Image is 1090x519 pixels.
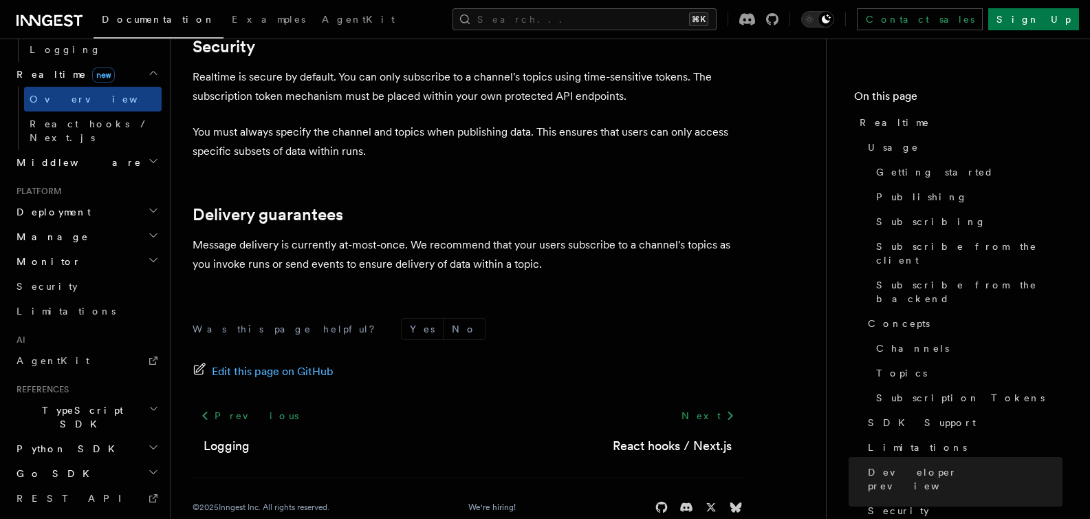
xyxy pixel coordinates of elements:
[11,436,162,461] button: Python SDK
[871,160,1062,184] a: Getting started
[193,37,255,56] a: Security
[24,112,162,150] a: React hooks / Next.js
[11,255,81,268] span: Monitor
[801,11,834,28] button: Toggle dark mode
[862,135,1062,160] a: Usage
[860,116,930,129] span: Realtime
[402,319,443,339] button: Yes
[193,502,329,513] div: © 2025 Inngest Inc. All rights reserved.
[193,205,343,224] a: Delivery guarantees
[876,366,927,380] span: Topics
[453,8,717,30] button: Search...⌘K
[11,62,162,87] button: Realtimenew
[11,186,62,197] span: Platform
[193,362,334,381] a: Edit this page on GitHub
[224,4,314,37] a: Examples
[11,230,89,244] span: Manage
[673,403,743,428] a: Next
[11,348,162,373] a: AgentKit
[11,299,162,324] a: Limitations
[193,235,743,274] p: Message delivery is currently at-most-once. We recommend that your users subscribe to a channel's...
[193,403,306,428] a: Previous
[11,249,162,274] button: Monitor
[857,8,983,30] a: Contact sales
[11,486,162,511] a: REST API
[871,209,1062,234] a: Subscribing
[876,165,994,179] span: Getting started
[232,14,305,25] span: Examples
[11,274,162,299] a: Security
[988,8,1079,30] a: Sign Up
[871,273,1062,311] a: Subscribe from the backend
[30,118,151,143] span: React hooks / Next.js
[871,361,1062,385] a: Topics
[876,341,949,355] span: Channels
[193,322,384,336] p: Was this page helpful?
[868,504,929,518] span: Security
[17,281,78,292] span: Security
[11,200,162,224] button: Deployment
[876,190,968,204] span: Publishing
[854,88,1062,110] h4: On this page
[94,4,224,39] a: Documentation
[204,436,250,456] a: Logging
[689,12,708,26] kbd: ⌘K
[613,436,732,456] a: React hooks / Next.js
[24,87,162,112] a: Overview
[11,224,162,249] button: Manage
[11,335,25,346] span: AI
[92,67,115,83] span: new
[854,110,1062,135] a: Realtime
[11,384,69,395] span: References
[11,156,142,169] span: Middleware
[862,311,1062,336] a: Concepts
[876,240,1062,267] span: Subscribe from the client
[30,94,171,105] span: Overview
[11,87,162,150] div: Realtimenew
[876,215,986,229] span: Subscribing
[24,37,162,62] a: Logging
[876,391,1045,405] span: Subscription Tokens
[11,403,149,431] span: TypeScript SDK
[871,234,1062,273] a: Subscribe from the client
[11,150,162,175] button: Middleware
[868,441,967,454] span: Limitations
[30,44,101,55] span: Logging
[868,140,919,154] span: Usage
[862,410,1062,435] a: SDK Support
[11,467,98,480] span: Go SDK
[11,398,162,436] button: TypeScript SDK
[871,184,1062,209] a: Publishing
[862,460,1062,498] a: Developer preview
[193,123,743,161] p: You must always specify the channel and topics when publishing data. This ensures that users can ...
[868,465,1062,493] span: Developer preview
[314,4,403,37] a: AgentKit
[102,14,215,25] span: Documentation
[11,67,115,81] span: Realtime
[11,442,123,456] span: Python SDK
[322,14,395,25] span: AgentKit
[193,67,743,106] p: Realtime is secure by default. You can only subscribe to a channel's topics using time-sensitive ...
[871,336,1062,361] a: Channels
[17,493,133,504] span: REST API
[11,461,162,486] button: Go SDK
[876,278,1062,306] span: Subscribe from the backend
[17,306,116,317] span: Limitations
[11,205,91,219] span: Deployment
[444,319,485,339] button: No
[871,385,1062,410] a: Subscription Tokens
[468,502,516,513] a: We're hiring!
[212,362,334,381] span: Edit this page on GitHub
[868,317,930,330] span: Concepts
[868,416,976,430] span: SDK Support
[17,355,89,366] span: AgentKit
[862,435,1062,460] a: Limitations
